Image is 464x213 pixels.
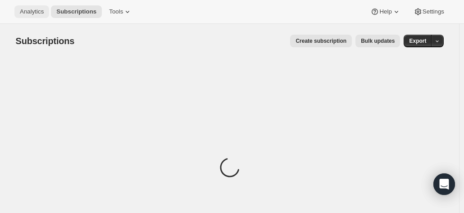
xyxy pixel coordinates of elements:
[56,8,96,15] span: Subscriptions
[404,35,432,47] button: Export
[365,5,406,18] button: Help
[290,35,352,47] button: Create subscription
[51,5,102,18] button: Subscriptions
[423,8,444,15] span: Settings
[408,5,450,18] button: Settings
[109,8,123,15] span: Tools
[361,37,395,45] span: Bulk updates
[16,36,75,46] span: Subscriptions
[379,8,391,15] span: Help
[20,8,44,15] span: Analytics
[104,5,137,18] button: Tools
[433,173,455,195] div: Open Intercom Messenger
[355,35,400,47] button: Bulk updates
[14,5,49,18] button: Analytics
[296,37,346,45] span: Create subscription
[409,37,426,45] span: Export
